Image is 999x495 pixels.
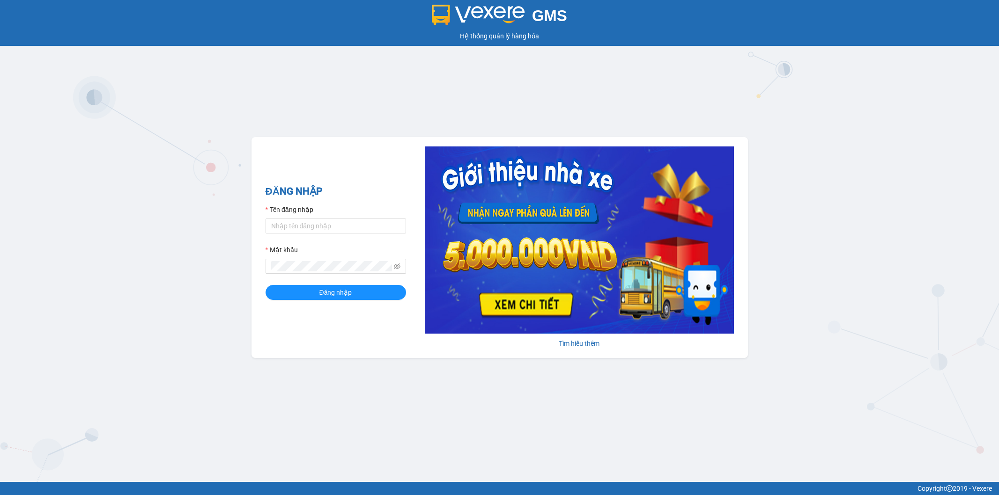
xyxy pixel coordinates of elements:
[266,245,298,255] label: Mật khẩu
[432,5,525,25] img: logo 2
[271,261,392,271] input: Mật khẩu
[425,338,734,349] div: Tìm hiểu thêm
[266,218,406,233] input: Tên đăng nhập
[7,483,992,494] div: Copyright 2019 - Vexere
[425,146,734,334] img: banner-0
[319,287,352,298] span: Đăng nhập
[266,204,313,215] label: Tên đăng nhập
[432,14,567,22] a: GMS
[394,263,400,269] span: eye-invisible
[2,31,997,41] div: Hệ thống quản lý hàng hóa
[946,485,953,492] span: copyright
[266,285,406,300] button: Đăng nhập
[266,184,406,199] h2: ĐĂNG NHẬP
[532,7,567,24] span: GMS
